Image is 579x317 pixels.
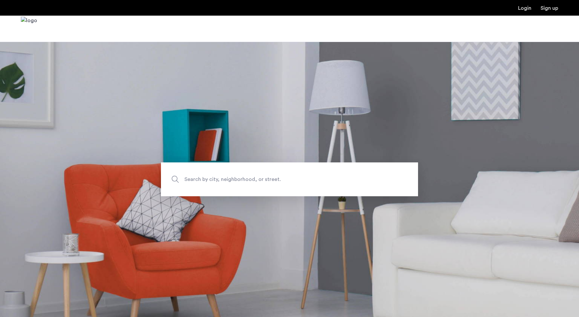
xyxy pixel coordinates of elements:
span: Search by city, neighborhood, or street. [184,175,364,184]
img: logo [21,17,37,41]
a: Registration [541,6,558,11]
a: Login [518,6,531,11]
input: Apartment Search [161,162,418,196]
a: Cazamio Logo [21,17,37,41]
